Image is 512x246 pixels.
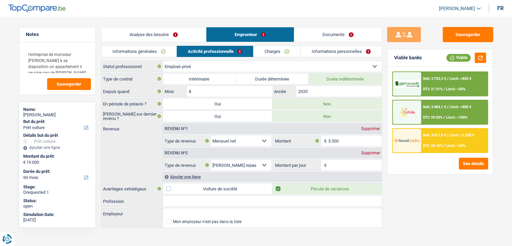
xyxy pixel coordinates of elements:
[23,212,92,217] div: Simulation Date:
[23,107,92,112] div: Name:
[101,73,163,84] label: Type de contrat
[434,3,481,14] a: [PERSON_NAME]
[423,133,446,137] span: NAI: 3 017,9 €
[187,86,272,97] input: MM
[444,144,445,148] span: /
[444,115,445,120] span: /
[444,87,445,91] span: /
[272,183,382,194] label: Pécule de vacances
[447,105,448,109] span: /
[177,46,253,57] a: Activité professionnelle
[101,46,177,57] a: Informations générales
[163,160,211,171] label: Type de revenus
[447,133,448,137] span: /
[163,208,382,219] input: Cherchez votre employeur
[272,111,382,122] label: Non
[301,46,382,57] a: Informations personnelles
[206,27,294,42] a: Emprunteur
[23,184,92,190] div: Stage:
[395,106,419,118] img: Cofidis
[272,86,296,97] label: Année
[101,123,163,131] label: Revenus
[163,127,190,131] div: Revenu nº1
[253,46,300,57] a: Charges
[101,111,163,122] label: [PERSON_NAME] sur dernier revenu ?
[23,119,90,124] label: But du prêt:
[8,4,66,12] img: TopCompare Logo
[23,217,92,223] div: [DATE]
[101,196,163,207] label: Profession
[23,133,92,138] div: Détails but du prêt
[446,87,466,91] span: Limit: <50%
[173,220,241,224] div: Mon employeur n’est pas dans la liste
[296,86,381,97] input: AAAA
[23,198,92,204] div: Status:
[101,27,206,42] a: Analyse des besoins
[163,73,236,84] label: Intérimaire
[395,80,419,88] img: AlphaCredit
[446,144,466,148] span: Limit: <65%
[163,151,190,155] div: Revenu nº2
[273,135,321,146] label: Montant
[321,135,328,146] span: €
[294,27,382,42] a: Documents
[101,208,163,219] label: Employeur
[163,172,382,182] div: Ajouter une ligne
[497,5,504,11] div: fr
[360,127,382,131] div: Supprimer
[57,82,81,86] span: Sauvegarder
[101,183,163,194] label: Avantages extralégaux
[272,98,382,109] label: Non
[23,145,92,150] div: Ajouter une ligne
[26,32,89,37] h5: Notes
[23,169,90,174] label: Durée du prêt:
[23,154,90,159] label: Montant du prêt:
[163,135,211,146] label: Type de revenus
[423,87,443,91] span: DTI: 21.91%
[101,86,163,97] label: Depuis quand
[423,105,446,109] span: NAI: 2 484,1 €
[236,73,309,84] label: Durée déterminée
[23,190,92,195] div: Drequested 1
[447,76,448,81] span: /
[459,158,488,170] button: See details
[423,144,443,148] span: DTI: 20.16%
[101,98,163,109] label: En période de préavis ?
[163,111,272,122] label: Oui
[423,76,446,81] span: NAI: 2 733,3 €
[446,54,471,61] div: Viable
[394,55,422,61] div: Viable banks
[449,133,474,137] span: Limit: >1.033 €
[309,73,382,84] label: Durée indéterminée
[423,115,443,120] span: DTI: 29.03%
[101,61,163,72] label: Statut professionnel
[23,160,26,165] span: €
[360,151,382,155] div: Supprimer
[321,160,328,171] span: €
[23,112,92,118] div: [PERSON_NAME]
[23,204,92,209] div: open
[449,76,471,81] span: Limit: >850 €
[395,134,419,147] img: Record Credits
[47,78,91,90] button: Sauvegarder
[446,115,468,120] span: Limit: <100%
[163,98,272,109] label: Oui
[163,86,187,97] label: Mois
[449,105,471,109] span: Limit: >800 €
[163,183,272,194] label: Voiture de société
[439,6,475,11] span: [PERSON_NAME]
[273,160,321,171] label: Montant par jour
[443,27,493,42] button: Sauvegarder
